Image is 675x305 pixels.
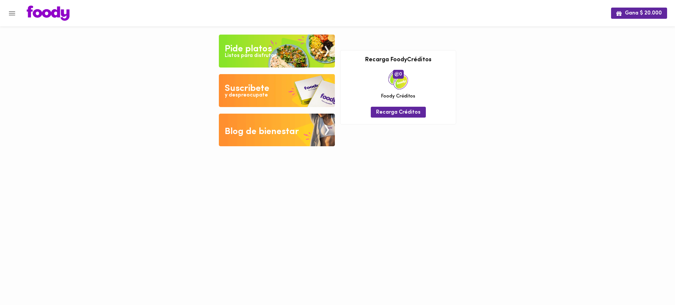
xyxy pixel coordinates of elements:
[225,125,299,138] div: Blog de bienestar
[611,8,667,18] button: Gana $ 20.000
[219,74,335,107] img: Disfruta bajar de peso
[393,70,404,78] span: 0
[219,114,335,147] img: Blog de bienestar
[225,42,272,56] div: Pide platos
[616,10,662,16] span: Gana $ 20.000
[219,35,335,68] img: Pide un Platos
[381,93,415,100] span: Foody Créditos
[376,109,421,116] span: Recarga Créditos
[225,82,269,95] div: Suscribete
[225,92,268,99] div: y despreocupate
[395,72,399,76] img: foody-creditos.png
[371,107,426,118] button: Recarga Créditos
[4,5,20,21] button: Menu
[27,6,70,21] img: logo.png
[388,70,408,90] img: credits-package.png
[345,57,451,64] h3: Recarga FoodyCréditos
[637,267,668,298] iframe: Messagebird Livechat Widget
[225,52,276,60] div: Listos para disfrutar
